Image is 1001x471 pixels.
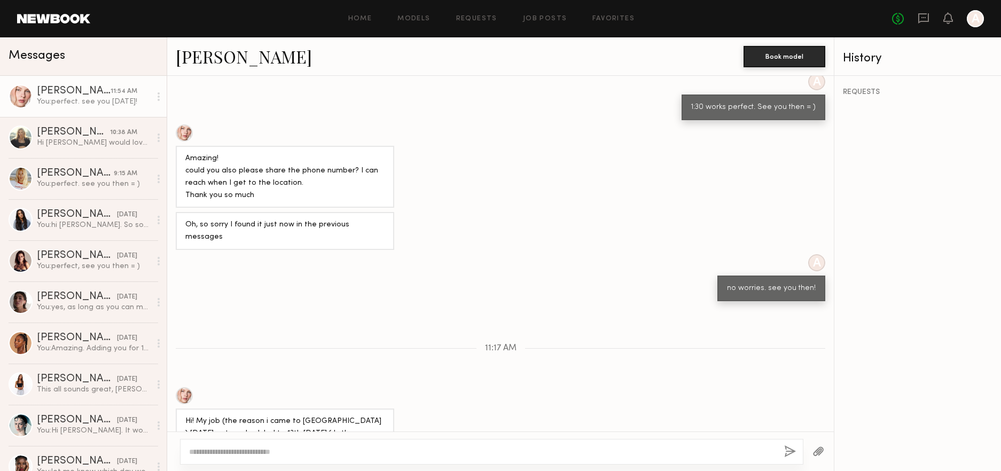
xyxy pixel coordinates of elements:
[37,209,117,220] div: [PERSON_NAME]
[843,89,992,96] div: REQUESTS
[37,415,117,426] div: [PERSON_NAME]
[185,153,385,202] div: Amazing! could you also please share the phone number? I can reach when I get to the location. Th...
[348,15,372,22] a: Home
[744,51,825,60] a: Book model
[967,10,984,27] a: A
[37,384,151,395] div: This all sounds great, [PERSON_NAME]! Thank you again for reaching out 🫶🏼 I will send you a text ...
[37,456,117,467] div: [PERSON_NAME]
[37,179,151,189] div: You: perfect. see you then = )
[727,282,816,295] div: no worries. see you then!
[843,52,992,65] div: History
[117,292,137,302] div: [DATE]
[523,15,567,22] a: Job Posts
[37,138,151,148] div: Hi [PERSON_NAME] would love to stop by but I’m in [GEOGRAPHIC_DATA] at the moment however I fly t...
[185,415,385,465] div: Hi! My job (the reason i came to [GEOGRAPHIC_DATA] ) [DATE] got rescheduled to 13th [DATE]:( Is t...
[176,45,312,68] a: [PERSON_NAME]
[111,87,137,97] div: 11:54 AM
[592,15,635,22] a: Favorites
[37,86,111,97] div: [PERSON_NAME]
[117,374,137,384] div: [DATE]
[9,50,65,62] span: Messages
[37,220,151,230] div: You: hi [PERSON_NAME]. So sorry, is it possible to get an angle from the front where I can see yo...
[37,343,151,354] div: You: Amazing. Adding you for 10/8! Our photoshoot will be more focused on the product on the foot...
[397,15,430,22] a: Models
[37,333,117,343] div: [PERSON_NAME]
[456,15,497,22] a: Requests
[37,292,117,302] div: [PERSON_NAME]
[185,219,385,244] div: Oh, so sorry I found it just now in the previous messages
[37,250,117,261] div: [PERSON_NAME]
[117,251,137,261] div: [DATE]
[37,374,117,384] div: [PERSON_NAME]
[37,97,151,107] div: You: perfect. see you [DATE]!
[744,46,825,67] button: Book model
[37,127,110,138] div: [PERSON_NAME]
[691,101,816,114] div: 1:30 works perfect. See you then = )
[37,302,151,312] div: You: yes, as long as you can make it before 3 pm!
[485,344,517,353] span: 11:17 AM
[37,426,151,436] div: You: Hi [PERSON_NAME]. It would be amazing if you can send in photos/ videos of your legs? Our ma...
[117,333,137,343] div: [DATE]
[110,128,137,138] div: 10:38 AM
[117,457,137,467] div: [DATE]
[37,168,114,179] div: [PERSON_NAME]
[114,169,137,179] div: 9:15 AM
[117,415,137,426] div: [DATE]
[37,261,151,271] div: You: perfect, see you then = )
[117,210,137,220] div: [DATE]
